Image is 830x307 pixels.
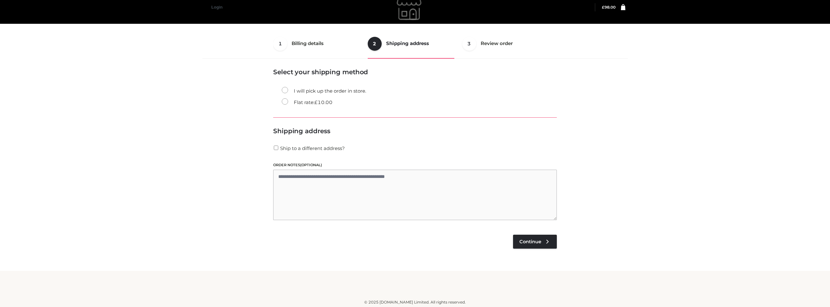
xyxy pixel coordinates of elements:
a: £98.00 [602,5,616,10]
label: Flat rate: [282,98,333,107]
input: Ship to a different address? [273,146,279,150]
h3: Shipping address [273,127,557,135]
a: Continue [513,235,557,249]
span: Ship to a different address? [280,145,345,151]
div: © 2025 [DOMAIN_NAME] Limited. All rights reserved. [205,299,625,305]
p: Pay with your credit card via Stripe. [273,246,557,255]
a: Login [211,5,222,10]
h3: Select your shipping method [273,68,557,76]
label: I will pick up the order in store. [282,87,366,95]
span: Continue [519,239,541,245]
span: (optional) [300,163,322,167]
p: TEST MODE ENABLED. In test mode, you can use the card number [CREDIT_CARD_NUMBER] with any CVC an... [273,258,557,274]
bdi: 10.00 [314,99,333,105]
span: £ [314,99,318,105]
bdi: 98.00 [602,5,616,10]
span: £ [602,5,604,10]
label: Order notes [273,162,557,168]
